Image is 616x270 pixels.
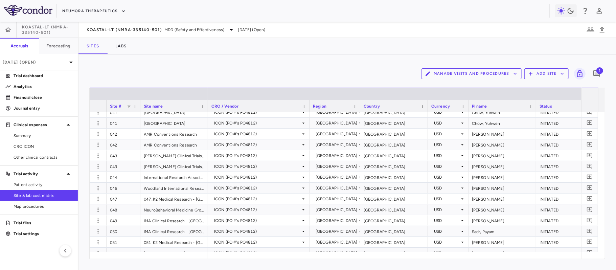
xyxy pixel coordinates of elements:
div: INITIATED [536,215,587,226]
p: [DATE] (Open) [3,59,67,65]
svg: Add comment [587,185,593,191]
div: NeuroBehavioral Medicine Group [140,204,208,215]
span: Currency [431,104,450,109]
svg: Add comment [587,131,593,137]
div: [GEOGRAPHIC_DATA] [360,107,428,117]
button: Manage Visits and Procedures [421,68,522,79]
span: Other clinical contracts [14,154,72,160]
div: [PERSON_NAME] [469,183,536,193]
div: USD [434,150,460,161]
p: Trial activity [14,171,64,177]
span: 1 [596,67,603,74]
div: INITIATED [536,129,587,139]
button: Add comment [585,173,594,182]
div: [GEOGRAPHIC_DATA] [316,172,358,183]
p: Trial files [14,220,72,226]
button: Sites [78,38,107,54]
div: [PERSON_NAME] [469,172,536,182]
svg: Add comment [587,152,593,159]
div: [PERSON_NAME] Clinical Trials - [GEOGRAPHIC_DATA] [140,150,208,161]
button: Add Site [524,68,569,79]
p: Financial close [14,94,72,100]
svg: Add comment [587,217,593,224]
span: Summary [14,133,72,139]
div: ICON (PO #'s PO4812) [214,161,301,172]
svg: Add comment [587,228,593,234]
span: [DATE] (Open) [238,27,266,33]
div: [GEOGRAPHIC_DATA] [316,139,358,150]
div: [GEOGRAPHIC_DATA] [360,204,428,215]
div: [GEOGRAPHIC_DATA] [316,118,358,129]
div: ICON (PO #'s PO4812) [214,129,301,139]
div: 048 [107,204,140,215]
div: [GEOGRAPHIC_DATA] [360,183,428,193]
div: ICON (PO #'s PO4812) [214,150,301,161]
h6: Accruals [10,43,28,49]
div: AMR Conventions Research [140,129,208,139]
svg: Add comment [587,109,593,115]
div: [GEOGRAPHIC_DATA] [316,194,358,204]
span: Site name [144,104,163,109]
div: [GEOGRAPHIC_DATA] [360,118,428,128]
button: Add comment [585,248,594,257]
div: [PERSON_NAME] [469,194,536,204]
span: KOASTAL-LT (NMRA-335140-501) [22,24,78,35]
div: INITIATED [536,118,587,128]
div: ICON (PO #'s PO4812) [214,215,301,226]
div: 042 [107,129,140,139]
div: ICON (PO #'s PO4812) [214,183,301,194]
div: USD [434,161,460,172]
div: Woodland International Research Group [140,183,208,193]
button: Add comment [585,183,594,193]
div: INITIATED [536,161,587,172]
div: [GEOGRAPHIC_DATA] [140,118,208,128]
div: Chow, Yuhwen [469,118,536,128]
div: Sadr, Payam [469,226,536,237]
div: ICON (PO #'s PO4812) [214,172,301,183]
div: USD [434,139,460,150]
div: [GEOGRAPHIC_DATA] [316,183,358,194]
div: [GEOGRAPHIC_DATA] [316,161,358,172]
div: [GEOGRAPHIC_DATA] [360,139,428,150]
div: USD [434,183,460,194]
span: KOASTAL-LT (NMRA-335140-501) [87,27,162,32]
button: Add comment [585,129,594,138]
div: USD [434,107,460,118]
div: USD [434,215,460,226]
div: USD [434,226,460,237]
button: Add comment [585,216,594,225]
span: Patient activity [14,182,72,188]
svg: Add comment [593,70,601,78]
div: ICON (PO #'s PO4812) [214,139,301,150]
div: [PERSON_NAME] [469,248,536,258]
div: [GEOGRAPHIC_DATA] [316,237,358,248]
div: [GEOGRAPHIC_DATA] [360,226,428,237]
svg: Add comment [587,196,593,202]
span: CRO / Vendor [211,104,239,109]
div: 051_K2 Medical Research - [GEOGRAPHIC_DATA] [140,237,208,247]
button: Add comment [585,140,594,149]
div: ICON (PO #'s PO4812) [214,204,301,215]
div: [GEOGRAPHIC_DATA], Inc. [140,248,208,258]
span: MDD (Safety and Effectiveness) [164,27,225,33]
div: [GEOGRAPHIC_DATA] [360,161,428,172]
div: [GEOGRAPHIC_DATA] [316,215,358,226]
div: USD [434,204,460,215]
div: [GEOGRAPHIC_DATA] [360,215,428,226]
div: USD [434,194,460,204]
span: CRO ICON [14,143,72,150]
div: INITIATED [536,150,587,161]
p: Clinical expenses [14,122,64,128]
button: Labs [107,38,135,54]
div: [GEOGRAPHIC_DATA] [140,107,208,117]
div: ICON (PO #'s PO4812) [214,107,301,118]
svg: Add comment [587,120,593,126]
span: Map procedures [14,203,72,209]
div: [GEOGRAPHIC_DATA] [316,129,358,139]
span: Region [313,104,326,109]
div: INITIATED [536,204,587,215]
div: 047_K2 Medical Research - [GEOGRAPHIC_DATA] [140,194,208,204]
button: Add comment [591,68,602,80]
button: Add comment [585,162,594,171]
svg: Add comment [587,141,593,148]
